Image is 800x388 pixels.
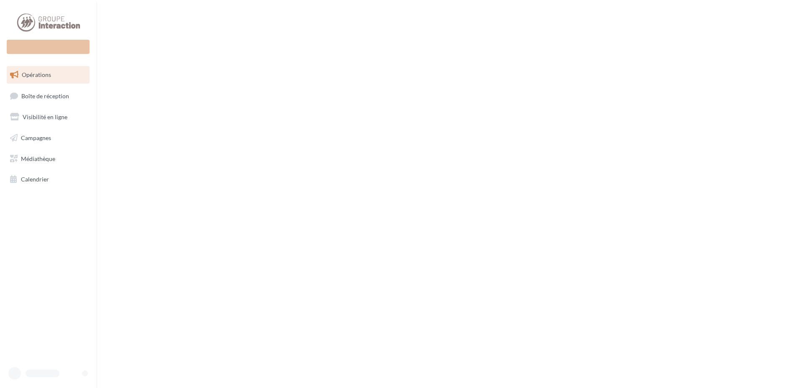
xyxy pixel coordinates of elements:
[22,71,51,78] span: Opérations
[23,113,67,120] span: Visibilité en ligne
[5,108,91,126] a: Visibilité en ligne
[21,134,51,141] span: Campagnes
[5,87,91,105] a: Boîte de réception
[21,92,69,99] span: Boîte de réception
[5,171,91,188] a: Calendrier
[5,150,91,168] a: Médiathèque
[7,40,90,54] div: Nouvelle campagne
[5,129,91,147] a: Campagnes
[21,155,55,162] span: Médiathèque
[21,176,49,183] span: Calendrier
[5,66,91,84] a: Opérations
